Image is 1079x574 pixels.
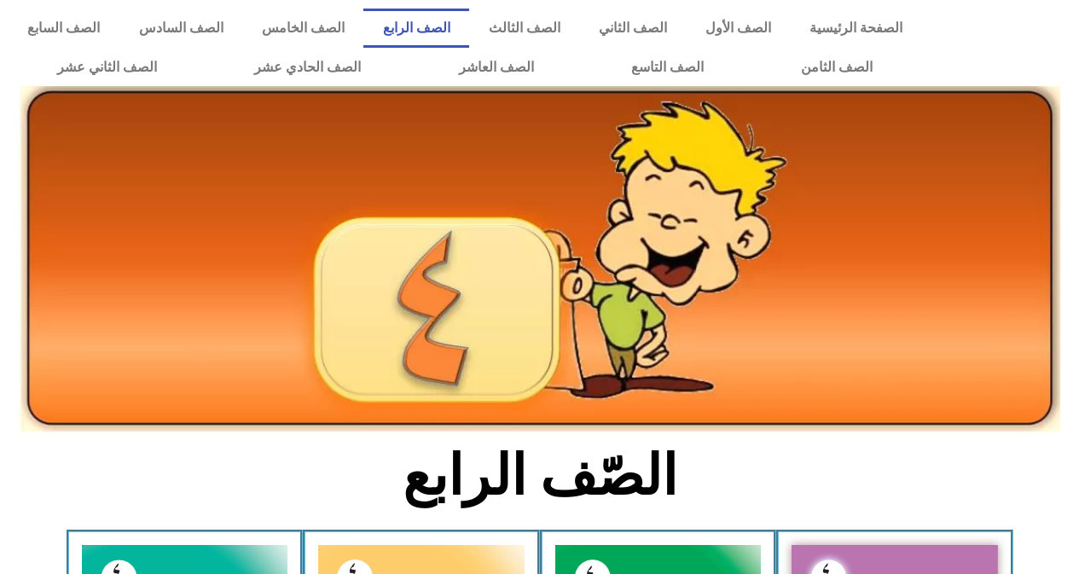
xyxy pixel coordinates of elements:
[469,9,579,48] a: الصف الثالث
[242,9,363,48] a: الصف الخامس
[363,9,469,48] a: الصف الرابع
[579,9,686,48] a: الصف الثاني
[790,9,921,48] a: الصفحة الرئيسية
[9,48,206,87] a: الصف الثاني عشر
[119,9,242,48] a: الصف السادس
[410,48,583,87] a: الصف العاشر
[206,48,409,87] a: الصف الحادي عشر
[9,9,119,48] a: الصف السابع
[752,48,921,87] a: الصف الثامن
[686,9,790,48] a: الصف الأول
[583,48,752,87] a: الصف التاسع
[258,443,821,509] h2: الصّف الرابع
